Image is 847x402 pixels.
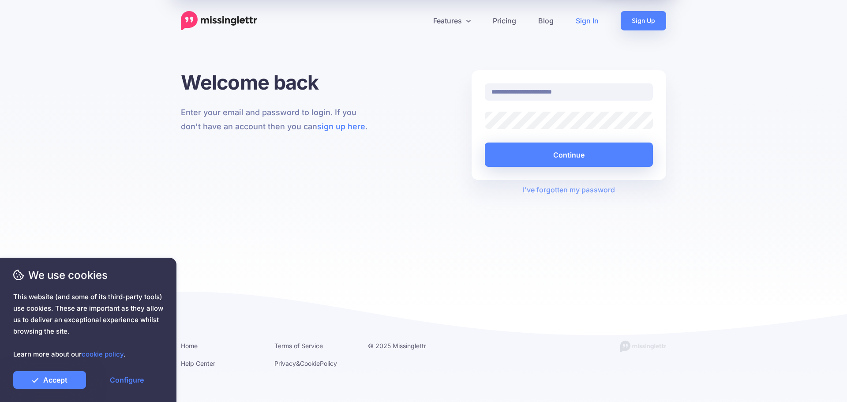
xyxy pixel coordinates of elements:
a: Blog [527,11,565,30]
h1: Welcome back [181,70,375,94]
li: © 2025 Missinglettr [368,340,448,351]
a: Features [422,11,482,30]
a: Configure [90,371,163,389]
a: Pricing [482,11,527,30]
a: Privacy [274,360,296,367]
a: Help Center [181,360,215,367]
a: Terms of Service [274,342,323,349]
button: Continue [485,143,653,167]
a: sign up here [317,122,365,131]
a: I've forgotten my password [523,185,615,194]
a: Accept [13,371,86,389]
a: Sign In [565,11,610,30]
p: Enter your email and password to login. If you don't have an account then you can . [181,105,375,134]
span: We use cookies [13,267,163,283]
a: Sign Up [621,11,666,30]
a: Home [181,342,198,349]
li: & Policy [274,358,355,369]
a: Cookie [300,360,320,367]
span: This website (and some of its third-party tools) use cookies. These are important as they allow u... [13,291,163,360]
a: cookie policy [82,350,124,358]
